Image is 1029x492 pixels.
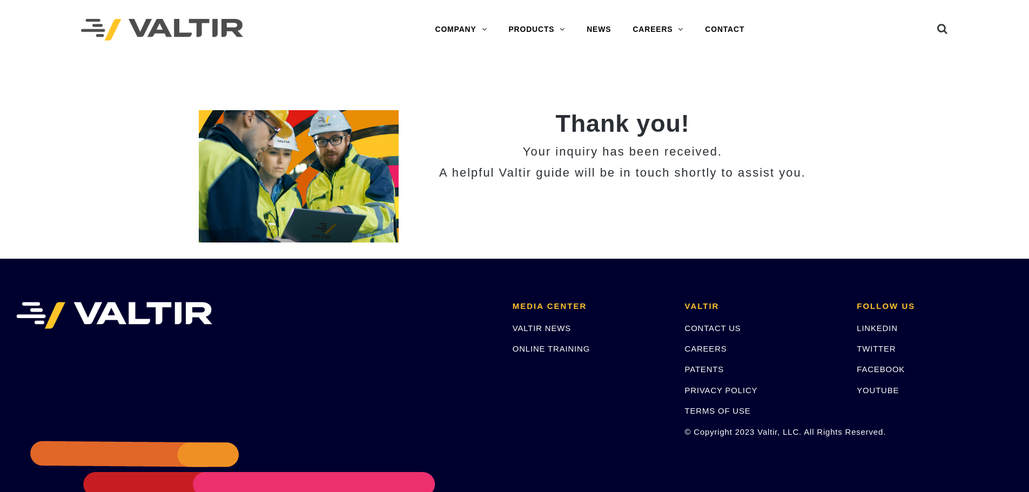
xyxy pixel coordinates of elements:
img: 2 Home_Team [199,110,399,242]
a: CONTACT US [685,323,741,333]
a: COMPANY [424,19,497,41]
h3: A helpful Valtir guide will be in touch shortly to assist you. [415,166,831,179]
a: CONTACT [694,19,755,41]
a: FACEBOOK [857,365,905,374]
strong: Thank you! [555,110,689,137]
p: © Copyright 2023 Valtir, LLC. All Rights Reserved. [685,426,841,438]
a: TERMS OF USE [685,406,751,415]
h3: Your inquiry has been received. [415,145,831,158]
a: CAREERS [622,19,694,41]
a: PATENTS [685,365,724,374]
h2: FOLLOW US [857,302,1013,311]
a: ONLINE TRAINING [513,344,590,353]
img: VALTIR [16,302,212,329]
a: TWITTER [857,344,896,353]
h2: VALTIR [685,302,841,311]
a: NEWS [576,19,622,41]
a: LINKEDIN [857,323,898,333]
a: CAREERS [685,344,727,353]
a: PRIVACY POLICY [685,386,758,395]
a: VALTIR NEWS [513,323,571,333]
h2: MEDIA CENTER [513,302,669,311]
a: YOUTUBE [857,386,899,395]
img: Valtir [81,19,243,41]
a: PRODUCTS [497,19,576,41]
